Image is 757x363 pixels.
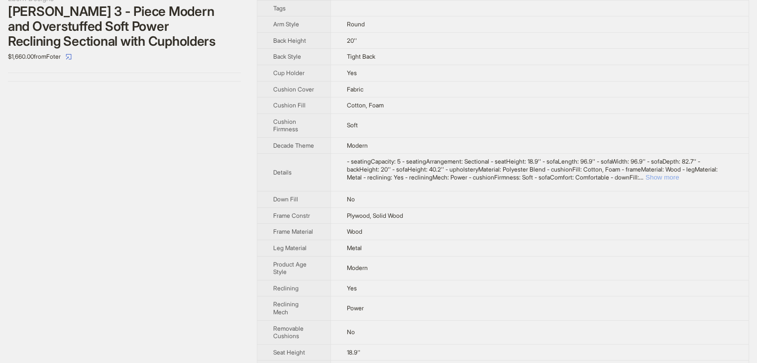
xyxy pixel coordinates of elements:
[347,212,403,219] span: Plywood, Solid Wood
[273,300,299,316] span: Reclining Mech
[347,37,357,44] span: 20''
[347,195,355,203] span: No
[646,174,679,181] button: Expand
[273,244,307,252] span: Leg Material
[273,142,314,149] span: Decade Theme
[66,54,72,60] span: select
[8,4,241,49] div: [PERSON_NAME] 3 - Piece Modern and Overstuffed Soft Power Reclining Sectional with Cupholders
[347,244,362,252] span: Metal
[273,212,310,219] span: Frame Constr
[347,53,375,60] span: Tight Back
[347,20,365,28] span: Round
[273,261,307,276] span: Product Age Style
[347,284,357,292] span: Yes
[273,101,306,109] span: Cushion Fill
[273,69,305,77] span: Cup Holder
[347,328,355,336] span: No
[347,264,368,272] span: Modern
[347,228,362,235] span: Wood
[273,86,314,93] span: Cushion Cover
[347,121,358,129] span: Soft
[8,49,241,65] div: $1,660.00 from Foter
[273,118,298,133] span: Cushion Firmness
[347,158,733,181] div: - seatingCapacity: 5 - seatingArrangement: Sectional - seatHeight: 18.9'' - sofaLength: 96.9'' - ...
[273,284,299,292] span: Reclining
[347,101,384,109] span: Cotton, Foam
[273,349,305,356] span: Seat Height
[273,169,292,176] span: Details
[273,37,306,44] span: Back Height
[273,20,299,28] span: Arm Style
[273,4,286,12] span: Tags
[347,158,718,181] span: - seatingCapacity: 5 - seatingArrangement: Sectional - seatHeight: 18.9'' - sofaLength: 96.9'' - ...
[347,304,364,312] span: Power
[347,69,357,77] span: Yes
[273,195,298,203] span: Down Fill
[273,228,313,235] span: Frame Material
[347,349,360,356] span: 18.9''
[347,86,363,93] span: Fabric
[347,142,368,149] span: Modern
[273,325,304,340] span: Removable Cushions
[639,174,644,181] span: ...
[273,53,301,60] span: Back Style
